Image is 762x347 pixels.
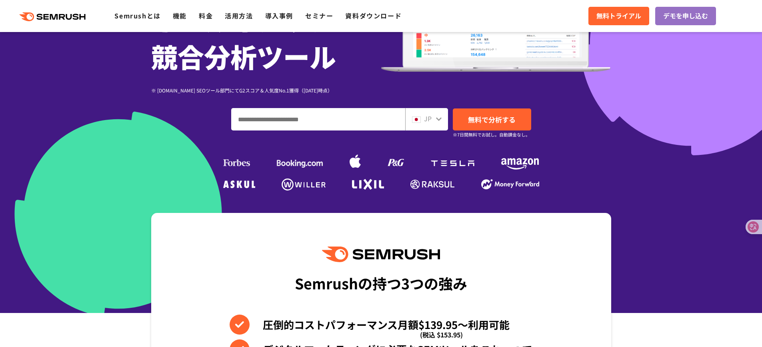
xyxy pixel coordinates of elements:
[596,11,641,21] span: 無料トライアル
[420,325,463,345] span: (税込 $153.95)
[468,114,516,124] span: 無料で分析する
[114,11,160,20] a: Semrushとは
[265,11,293,20] a: 導入事例
[225,11,253,20] a: 活用方法
[199,11,213,20] a: 料金
[453,131,530,138] small: ※7日間無料でお試し。自動課金なし。
[173,11,187,20] a: 機能
[232,108,405,130] input: ドメイン、キーワードまたはURLを入力してください
[453,108,531,130] a: 無料で分析する
[230,315,532,335] li: 圧倒的コストパフォーマンス月額$139.95〜利用可能
[655,7,716,25] a: デモを申し込む
[151,86,381,94] div: ※ [DOMAIN_NAME] SEOツール部門にてG2スコア＆人気度No.1獲得（[DATE]時点）
[305,11,333,20] a: セミナー
[588,7,649,25] a: 無料トライアル
[322,247,440,262] img: Semrush
[151,1,381,74] h1: オールインワン 競合分析ツール
[295,268,467,298] div: Semrushの持つ3つの強み
[424,114,432,123] span: JP
[345,11,402,20] a: 資料ダウンロード
[663,11,708,21] span: デモを申し込む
